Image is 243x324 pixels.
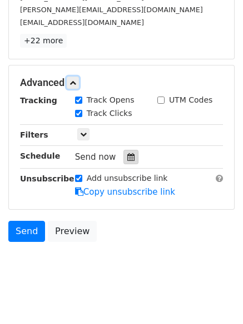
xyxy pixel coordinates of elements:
[20,18,144,27] small: [EMAIL_ADDRESS][DOMAIN_NAME]
[87,173,168,184] label: Add unsubscribe link
[75,152,116,162] span: Send now
[48,221,97,242] a: Preview
[87,108,132,119] label: Track Clicks
[20,151,60,160] strong: Schedule
[20,34,67,48] a: +22 more
[20,96,57,105] strong: Tracking
[20,6,203,14] small: [PERSON_NAME][EMAIL_ADDRESS][DOMAIN_NAME]
[87,94,135,106] label: Track Opens
[20,130,48,139] strong: Filters
[187,271,243,324] iframe: Chat Widget
[20,174,75,183] strong: Unsubscribe
[75,187,175,197] a: Copy unsubscribe link
[20,77,223,89] h5: Advanced
[8,221,45,242] a: Send
[169,94,212,106] label: UTM Codes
